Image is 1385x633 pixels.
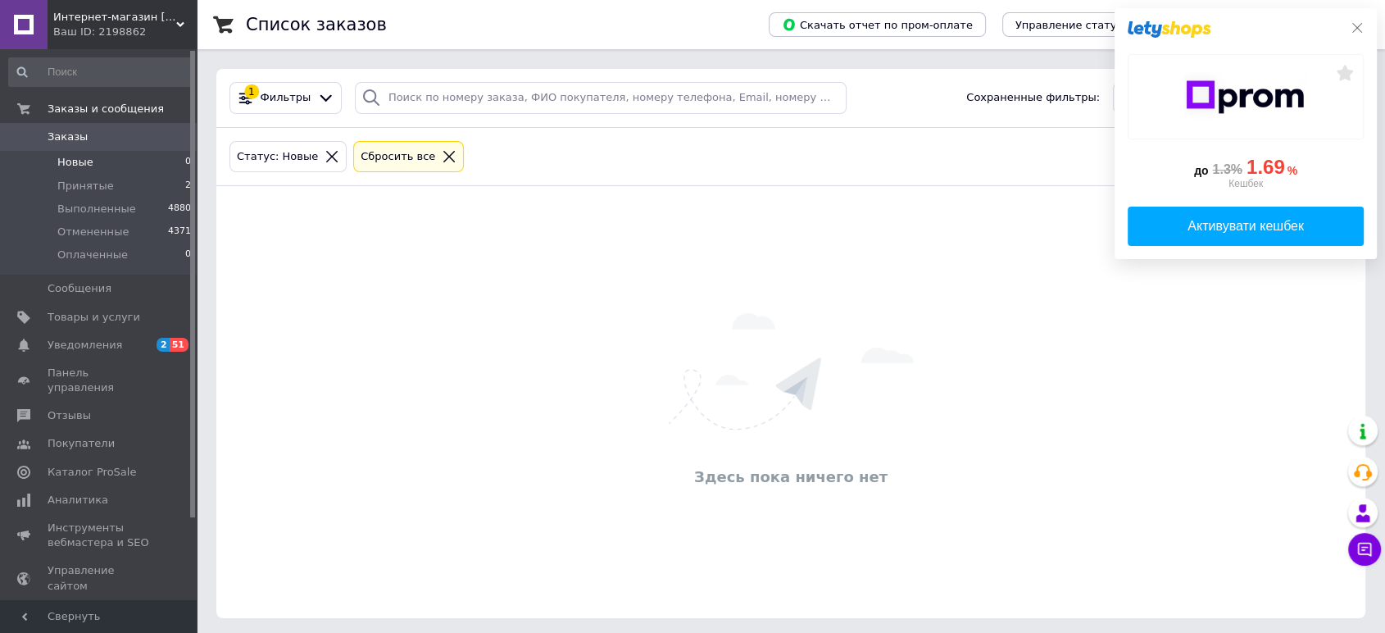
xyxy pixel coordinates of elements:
span: 0 [185,248,191,262]
span: Покупатели [48,436,115,451]
span: Скачать отчет по пром-оплате [782,17,973,32]
span: Товары и услуги [48,310,140,325]
span: Сообщения [48,281,111,296]
span: Заказы и сообщения [48,102,164,116]
span: Управление сайтом [48,563,152,593]
span: Каталог ProSale [48,465,136,480]
h1: Список заказов [246,15,387,34]
span: 0 [185,155,191,170]
span: Уведомления [48,338,122,353]
div: Ваш ID: 2198862 [53,25,197,39]
button: Чат с покупателем [1348,533,1381,566]
span: Управление статусами [1015,19,1144,31]
span: 2 [185,179,191,194]
span: Аналитика [48,493,108,508]
span: 51 [170,338,188,352]
span: Оплаченные [57,248,128,262]
span: Сохраненные фильтры: [966,90,1100,106]
span: Заказы [48,130,88,144]
span: 4371 [168,225,191,239]
span: Новые [57,155,93,170]
input: Поиск по номеру заказа, ФИО покупателя, номеру телефона, Email, номеру накладной [355,82,847,114]
span: 2 [157,338,170,352]
span: Панель управления [48,366,152,395]
span: Инструменты вебмастера и SEO [48,521,152,550]
span: Принятые [57,179,114,194]
span: Отзывы [48,408,91,423]
span: 4880 [168,202,191,216]
div: 1 [244,84,259,99]
span: Выполненные [57,202,136,216]
span: Отмененные [57,225,129,239]
input: Поиск [8,57,193,87]
div: Сбросить все [357,148,438,166]
button: Управление статусами [1002,12,1157,37]
span: Фильтры [261,90,311,106]
button: Скачать отчет по пром-оплате [769,12,986,37]
div: Статус: Новые [234,148,321,166]
span: Интернет-магазин bksport.com.ua [53,10,176,25]
div: Здесь пока ничего нет [225,467,1357,487]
